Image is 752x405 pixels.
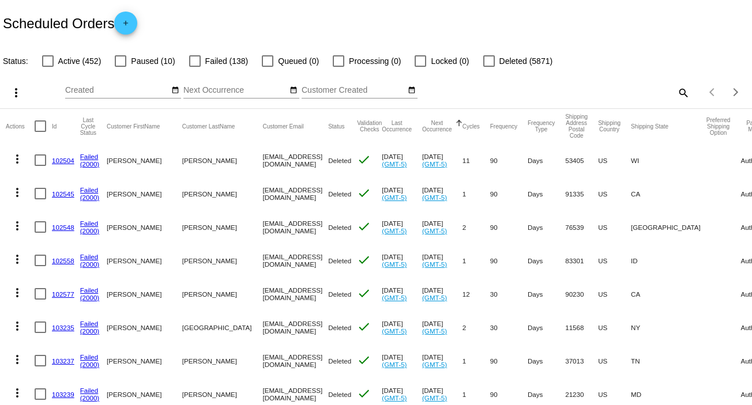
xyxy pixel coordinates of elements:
[528,210,565,244] mat-cell: Days
[65,86,169,95] input: Created
[107,344,182,377] mat-cell: [PERSON_NAME]
[328,157,351,164] span: Deleted
[328,290,351,298] span: Deleted
[182,210,263,244] mat-cell: [PERSON_NAME]
[80,260,100,268] a: (2000)
[80,286,99,294] a: Failed
[382,260,407,268] a: (GMT-5)
[631,311,706,344] mat-cell: NY
[422,294,447,301] a: (GMT-5)
[262,210,328,244] mat-cell: [EMAIL_ADDRESS][DOMAIN_NAME]
[631,244,706,277] mat-cell: ID
[52,357,74,365] a: 103237
[80,320,99,327] a: Failed
[382,311,422,344] mat-cell: [DATE]
[182,277,263,311] mat-cell: [PERSON_NAME]
[10,319,24,333] mat-icon: more_vert
[598,244,631,277] mat-cell: US
[463,210,490,244] mat-cell: 2
[328,224,351,231] span: Deleted
[80,117,96,136] button: Change sorting for LastProcessingCycleId
[328,257,351,264] span: Deleted
[422,210,463,244] mat-cell: [DATE]
[565,244,598,277] mat-cell: 83301
[382,210,422,244] mat-cell: [DATE]
[80,353,99,361] a: Failed
[631,210,706,244] mat-cell: [GEOGRAPHIC_DATA]
[10,186,24,199] mat-icon: more_vert
[80,186,99,194] a: Failed
[565,113,588,139] button: Change sorting for ShippingPostcode
[107,311,182,344] mat-cell: [PERSON_NAME]
[382,177,422,210] mat-cell: [DATE]
[463,143,490,177] mat-cell: 11
[598,177,631,210] mat-cell: US
[182,143,263,177] mat-cell: [PERSON_NAME]
[357,253,371,267] mat-icon: check
[528,311,565,344] mat-cell: Days
[183,86,287,95] input: Next Occurrence
[463,244,490,277] mat-cell: 1
[80,194,100,201] a: (2000)
[565,143,598,177] mat-cell: 53405
[80,153,99,160] a: Failed
[262,123,303,130] button: Change sorting for CustomerEmail
[107,277,182,311] mat-cell: [PERSON_NAME]
[80,361,100,368] a: (2000)
[422,143,463,177] mat-cell: [DATE]
[463,123,480,130] button: Change sorting for Cycles
[357,286,371,300] mat-icon: check
[598,120,621,133] button: Change sorting for ShippingCountry
[422,227,447,234] a: (GMT-5)
[9,86,23,100] mat-icon: more_vert
[357,153,371,166] mat-icon: check
[382,244,422,277] mat-cell: [DATE]
[490,210,528,244] mat-cell: 90
[52,190,74,198] a: 102545
[80,253,99,260] a: Failed
[52,391,74,398] a: 103239
[289,86,298,95] mat-icon: date_range
[528,120,555,133] button: Change sorting for FrequencyType
[131,54,175,68] span: Paused (10)
[565,177,598,210] mat-cell: 91335
[676,84,690,101] mat-icon: search
[328,357,351,365] span: Deleted
[701,81,724,104] button: Previous page
[182,177,263,210] mat-cell: [PERSON_NAME]
[80,294,100,301] a: (2000)
[3,56,28,66] span: Status:
[107,123,160,130] button: Change sorting for CustomerFirstName
[528,143,565,177] mat-cell: Days
[422,177,463,210] mat-cell: [DATE]
[205,54,249,68] span: Failed (138)
[490,244,528,277] mat-cell: 90
[631,344,706,377] mat-cell: TN
[598,143,631,177] mat-cell: US
[107,210,182,244] mat-cell: [PERSON_NAME]
[422,244,463,277] mat-cell: [DATE]
[52,123,57,130] button: Change sorting for Id
[3,12,137,35] h2: Scheduled Orders
[10,252,24,266] mat-icon: more_vert
[349,54,401,68] span: Processing (0)
[262,143,328,177] mat-cell: [EMAIL_ADDRESS][DOMAIN_NAME]
[631,123,668,130] button: Change sorting for ShippingState
[724,81,747,104] button: Next page
[80,394,100,402] a: (2000)
[490,277,528,311] mat-cell: 30
[490,123,517,130] button: Change sorting for Frequency
[107,244,182,277] mat-cell: [PERSON_NAME]
[565,344,598,377] mat-cell: 37013
[422,311,463,344] mat-cell: [DATE]
[328,123,344,130] button: Change sorting for Status
[463,277,490,311] mat-cell: 12
[382,294,407,301] a: (GMT-5)
[382,361,407,368] a: (GMT-5)
[52,224,74,231] a: 102548
[408,86,416,95] mat-icon: date_range
[107,177,182,210] mat-cell: [PERSON_NAME]
[10,219,24,233] mat-icon: more_vert
[58,54,101,68] span: Active (452)
[422,327,447,335] a: (GMT-5)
